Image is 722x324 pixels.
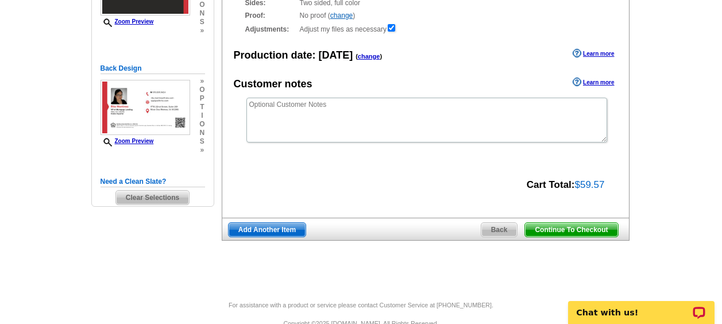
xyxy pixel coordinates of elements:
a: Back [481,222,518,237]
span: p [199,94,204,103]
a: change [330,11,353,20]
span: $59.57 [575,179,605,190]
span: i [199,111,204,120]
span: o [199,1,204,9]
a: change [358,53,380,60]
div: No proof ( ) [245,10,606,21]
strong: Cart Total: [527,179,575,190]
span: » [199,26,204,35]
span: Add Another Item [229,223,306,237]
a: Learn more [573,78,614,87]
span: n [199,129,204,137]
a: Add Another Item [228,222,306,237]
strong: Proof: [245,10,296,21]
span: s [199,137,204,146]
iframe: LiveChat chat widget [561,288,722,324]
span: o [199,86,204,94]
span: ( ) [356,53,382,60]
span: s [199,18,204,26]
strong: Adjustments: [245,24,296,34]
span: » [199,146,204,155]
h5: Back Design [101,63,205,74]
div: Production date: [234,48,383,63]
h5: Need a Clean Slate? [101,176,205,187]
span: » [199,77,204,86]
span: Back [481,223,518,237]
span: t [199,103,204,111]
a: Learn more [573,49,614,58]
span: o [199,120,204,129]
a: Zoom Preview [101,138,154,144]
div: Customer notes [234,76,312,92]
div: Adjust my files as necessary [245,23,606,34]
span: n [199,9,204,18]
span: [DATE] [319,49,353,61]
a: Zoom Preview [101,18,154,25]
span: Continue To Checkout [525,223,617,237]
span: Clear Selections [116,191,189,205]
img: small-thumb.jpg [101,80,190,135]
